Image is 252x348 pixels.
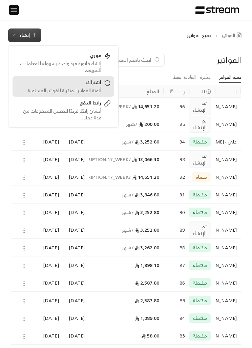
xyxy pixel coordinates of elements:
[219,292,237,309] div: [PERSON_NAME] و [PERSON_NAME]
[41,133,59,150] div: [DATE]
[41,256,59,274] div: [DATE]
[67,186,85,203] div: [DATE]
[13,76,114,97] a: اشتراكأتمتة الفواتير المتكررة للفواتير المستمرة.
[50,173,131,181] span: / INVOICES.SUBSCRIPTION.17_WEEK
[193,138,207,145] span: مكتملة
[196,174,207,180] span: ملغاة
[67,204,85,221] div: [DATE]
[41,168,59,186] div: [DATE]
[93,204,159,221] div: 3,252.80
[41,309,59,327] div: [DATE]
[93,133,159,150] div: 3,252.80
[219,274,237,291] div: [PERSON_NAME] و [PERSON_NAME]
[41,327,59,344] div: [DATE]
[122,226,133,234] span: / شهر
[41,239,59,256] div: [DATE]
[10,6,18,14] img: menu
[173,72,196,83] a: القادمة فقط
[93,98,159,115] div: 14,651.20
[200,72,211,83] a: متأخرة
[187,32,244,39] nav: breadcrumb
[93,274,159,291] div: 2,587.80
[187,32,211,39] p: جميع الفواتير
[219,115,237,133] div: [PERSON_NAME]
[41,221,59,238] div: [DATE]
[193,191,207,198] span: مكتملة
[219,221,237,238] div: [PERSON_NAME]
[93,151,159,168] div: 13,066.30
[126,120,138,128] span: / شهر
[167,186,185,203] div: 91
[67,327,85,344] div: [DATE]
[167,221,185,238] div: 89
[50,155,131,163] span: / INVOICES.SUBSCRIPTION.17_WEEK
[167,292,185,309] div: 85
[219,151,237,168] div: [PERSON_NAME]
[16,60,101,74] div: إنشاء فاتورة مرة واحدة بسهولة للمعاملات السريعة.
[167,115,185,133] div: 95
[228,87,237,96] div: اسم العميل
[67,239,85,256] div: [DATE]
[193,209,207,216] span: مكتملة
[195,6,239,15] img: Logo
[41,274,59,291] div: [DATE]
[16,79,101,87] div: اشتراك
[93,309,159,327] div: 1,089.00
[67,168,85,186] div: [DATE]
[20,31,30,39] span: إنشاء
[67,292,85,309] div: [DATE]
[167,204,185,221] div: 90
[219,168,237,186] div: [PERSON_NAME]
[122,190,133,199] span: / شهر
[41,151,59,168] div: [DATE]
[67,256,85,274] div: [DATE]
[167,151,185,168] div: 93
[193,262,207,269] span: مكتملة
[167,239,185,256] div: 88
[193,279,207,286] span: مكتملة
[219,72,241,83] a: جميع الفواتير
[193,100,207,113] span: تم الإنشاء
[193,315,207,322] span: مكتملة
[222,32,244,39] a: الفواتير
[16,99,101,108] div: رابط الدفع
[93,186,159,203] div: 3,846.80
[13,49,114,76] a: فوريإنشاء فاتورة مرة واحدة بسهولة للمعاملات السريعة.
[122,243,133,252] span: / شهر
[167,309,185,327] div: 84
[176,87,185,96] div: رقم الفاتورة
[122,208,133,216] span: / شهر
[219,256,237,274] div: [PERSON_NAME]
[8,28,41,42] button: إنشاء
[193,244,207,251] span: مكتملة
[41,186,59,203] div: [DATE]
[193,153,207,166] span: تم الإنشاء
[67,133,85,150] div: [DATE]
[93,239,159,256] div: 3,262.00
[93,115,159,133] div: 200.00
[16,87,101,94] div: أتمتة الفواتير المتكررة للفواتير المستمرة.
[219,239,237,256] div: [PERSON_NAME]
[193,223,207,237] span: تم الإنشاء
[16,52,101,60] div: فوري
[167,168,185,186] div: 92
[167,87,175,95] button: Sort
[67,151,85,168] div: [DATE]
[188,54,241,65] div: الفواتير
[167,274,185,291] div: 86
[219,327,237,344] div: [PERSON_NAME] و [PERSON_NAME]
[93,327,159,344] div: 58.00
[67,309,85,327] div: [DATE]
[122,137,133,146] span: / شهر
[67,274,85,291] div: [DATE]
[219,186,237,203] div: [PERSON_NAME]
[219,309,237,327] div: [PERSON_NAME]
[219,98,237,115] div: [PERSON_NAME]
[41,292,59,309] div: [DATE]
[93,168,159,186] div: 14,651.20
[167,256,185,274] div: 87
[167,327,185,344] div: 83
[13,97,114,124] a: رابط الدفعأنشئ رابطًا فريدًا لتحصيل المدفوعات من عدة عملاء.
[93,256,159,274] div: 1,898.10
[219,204,237,221] div: [PERSON_NAME]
